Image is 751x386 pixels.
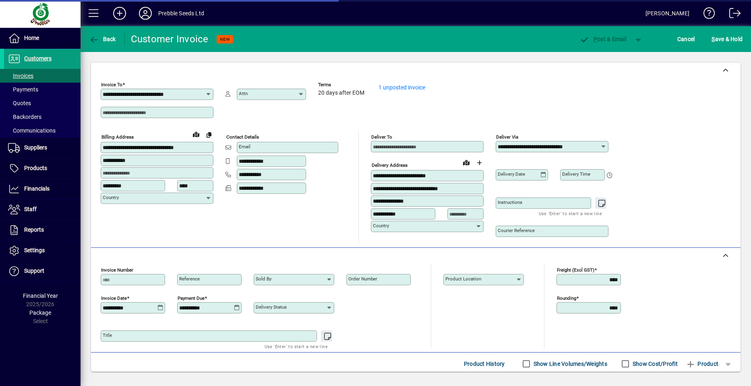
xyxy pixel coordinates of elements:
[24,144,47,151] span: Suppliers
[178,295,205,301] mat-label: Payment due
[89,36,116,42] span: Back
[103,332,112,338] mat-label: Title
[373,223,389,228] mat-label: Country
[4,241,81,261] a: Settings
[498,171,525,177] mat-label: Delivery date
[498,199,522,205] mat-label: Instructions
[132,6,158,21] button: Profile
[8,73,33,79] span: Invoices
[4,69,81,83] a: Invoices
[682,357,722,371] button: Product
[712,33,743,46] span: ave & Hold
[203,128,215,141] button: Copy to Delivery address
[579,36,626,42] span: ost & Email
[101,267,133,273] mat-label: Invoice number
[24,35,39,41] span: Home
[24,226,44,233] span: Reports
[4,261,81,281] a: Support
[686,357,718,370] span: Product
[4,124,81,137] a: Communications
[496,134,518,140] mat-label: Deliver via
[4,28,81,48] a: Home
[4,158,81,178] a: Products
[8,114,41,120] span: Backorders
[710,32,745,46] button: Save & Hold
[24,247,45,253] span: Settings
[24,55,52,62] span: Customers
[697,2,715,28] a: Knowledge Base
[158,7,204,20] div: Prebble Seeds Ltd
[4,83,81,96] a: Payments
[532,360,607,368] label: Show Line Volumes/Weights
[348,276,377,282] mat-label: Order number
[239,144,250,149] mat-label: Email
[23,293,58,299] span: Financial Year
[461,357,508,371] button: Product History
[8,127,56,134] span: Communications
[557,295,576,301] mat-label: Rounding
[220,37,230,42] span: NEW
[675,32,697,46] button: Cancel
[539,209,602,218] mat-hint: Use 'Enter' to start a new line
[631,360,678,368] label: Show Cost/Profit
[677,33,695,46] span: Cancel
[473,156,486,169] button: Choose address
[318,90,364,96] span: 20 days after EOM
[265,342,328,351] mat-hint: Use 'Enter' to start a new line
[379,84,425,91] a: 1 unposted invoice
[575,32,630,46] button: Post & Email
[256,276,271,282] mat-label: Sold by
[723,2,741,28] a: Logout
[4,199,81,220] a: Staff
[239,91,248,96] mat-label: Attn
[107,6,132,21] button: Add
[464,357,505,370] span: Product History
[179,276,200,282] mat-label: Reference
[712,36,715,42] span: S
[645,7,689,20] div: [PERSON_NAME]
[81,32,125,46] app-page-header-button: Back
[101,82,122,87] mat-label: Invoice To
[24,165,47,171] span: Products
[498,228,535,233] mat-label: Courier Reference
[8,86,38,93] span: Payments
[256,304,287,310] mat-label: Delivery status
[4,220,81,240] a: Reports
[24,185,50,192] span: Financials
[318,82,366,87] span: Terms
[131,33,209,46] div: Customer Invoice
[4,96,81,110] a: Quotes
[101,295,127,301] mat-label: Invoice date
[87,32,118,46] button: Back
[460,156,473,169] a: View on map
[24,268,44,274] span: Support
[8,100,31,106] span: Quotes
[445,276,481,282] mat-label: Product location
[594,36,597,42] span: P
[371,134,392,140] mat-label: Deliver To
[29,309,51,316] span: Package
[4,138,81,158] a: Suppliers
[562,171,590,177] mat-label: Delivery time
[4,179,81,199] a: Financials
[103,195,119,200] mat-label: Country
[557,267,594,273] mat-label: Freight (excl GST)
[190,128,203,141] a: View on map
[24,206,37,212] span: Staff
[4,110,81,124] a: Backorders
